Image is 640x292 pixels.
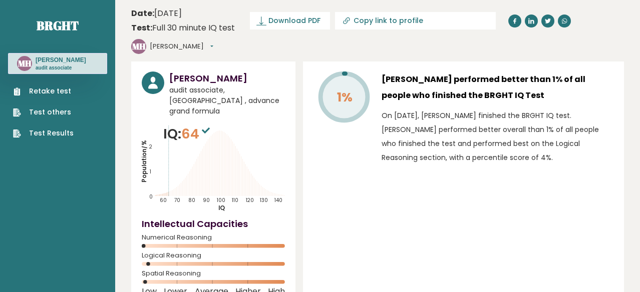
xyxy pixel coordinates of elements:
b: Test: [131,22,152,33]
tspan: 1 [150,168,151,175]
tspan: IQ [218,204,225,212]
a: Test Results [13,128,74,138]
a: Test others [13,107,74,117]
tspan: 2 [149,143,152,150]
h3: [PERSON_NAME] [36,56,86,64]
tspan: 100 [217,197,226,203]
text: MH [18,57,32,69]
p: audit associate [36,64,86,71]
span: audit associate, [GEOGRAPHIC_DATA] , advance grand formula [169,85,285,116]
tspan: 140 [274,197,282,203]
tspan: Population/% [140,140,148,182]
tspan: 1% [337,88,353,106]
span: Download PDF [268,15,321,26]
text: MH [132,40,146,52]
h3: [PERSON_NAME] performed better than 1% of all people who finished the BRGHT IQ Test [382,71,613,103]
p: IQ: [163,124,212,144]
tspan: 90 [203,197,210,203]
tspan: 110 [232,197,238,203]
tspan: 0 [149,193,153,200]
p: On [DATE], [PERSON_NAME] finished the BRGHT IQ test. [PERSON_NAME] performed better overall than ... [382,108,613,164]
button: [PERSON_NAME] [150,41,213,51]
tspan: 130 [260,197,268,203]
a: Brght [37,17,79,33]
span: Logical Reasoning [142,253,285,257]
tspan: 60 [160,197,167,203]
tspan: 80 [189,197,196,203]
tspan: 70 [174,197,180,203]
time: [DATE] [131,7,182,19]
b: Date: [131,7,154,19]
a: Download PDF [250,12,330,29]
h4: Intellectual Capacities [142,217,285,230]
h3: [PERSON_NAME] [169,71,285,85]
span: Numerical Reasoning [142,235,285,239]
div: Full 30 minute IQ test [131,22,235,34]
span: Spatial Reasoning [142,271,285,275]
a: Retake test [13,86,74,96]
tspan: 120 [246,197,254,203]
span: 64 [181,124,212,143]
